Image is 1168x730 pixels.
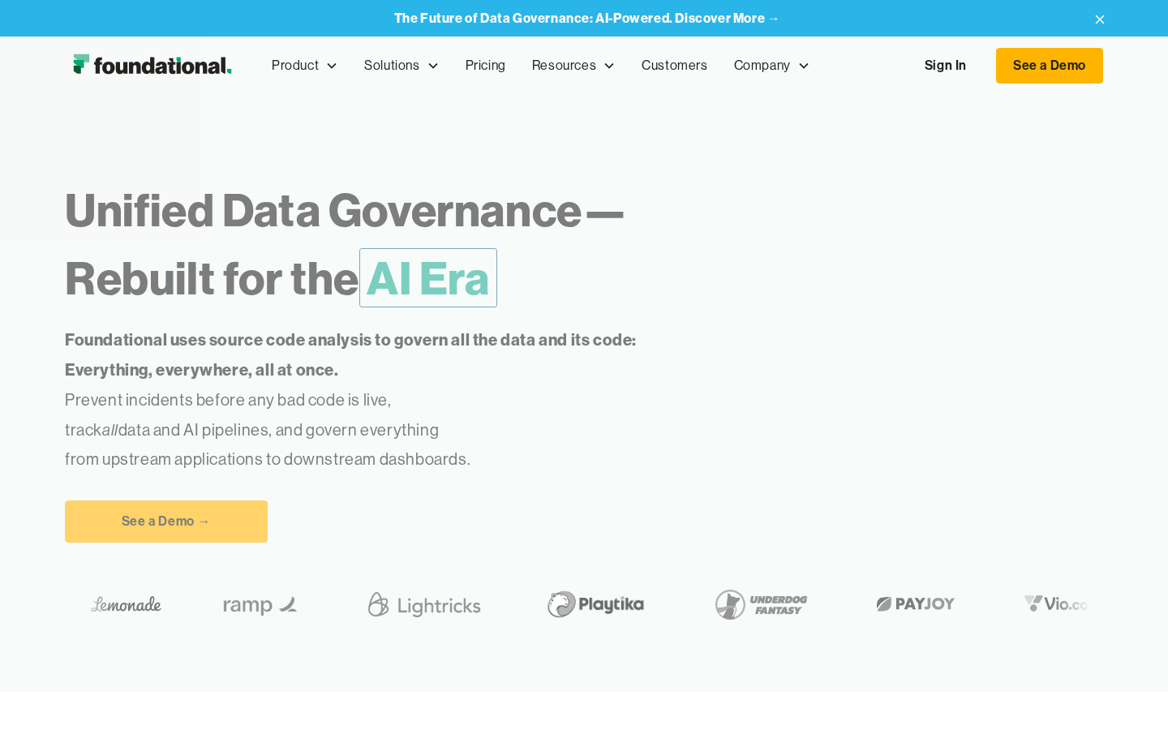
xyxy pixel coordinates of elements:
[65,49,239,82] img: Foundational Logo
[532,55,596,76] div: Resources
[996,48,1103,84] a: See a Demo
[453,39,519,92] a: Pricing
[721,39,823,92] div: Company
[272,55,319,76] div: Product
[629,39,720,92] a: Customers
[939,591,1033,616] img: Vio.com
[65,176,757,312] h1: Unified Data Governance— Rebuilt for the
[908,49,983,83] a: Sign In
[792,591,887,616] img: Payjoy
[359,248,497,307] span: AI Era
[65,500,268,543] a: See a Demo →
[394,10,781,26] strong: The Future of Data Governance: AI-Powered. Discover More →
[394,11,781,26] a: The Future of Data Governance: AI-Powered. Discover More →
[629,582,740,627] img: Underdog Fantasy
[462,582,578,627] img: Playtika
[65,325,688,474] p: Prevent incidents before any bad code is live, track data and AI pipelines, and govern everything...
[259,39,351,92] div: Product
[364,55,419,76] div: Solutions
[734,55,791,76] div: Company
[519,39,629,92] div: Resources
[137,582,234,627] img: Ramp
[286,582,410,627] img: Lightricks
[65,49,239,82] a: home
[65,329,637,380] strong: Foundational uses source code analysis to govern all the data and its code: Everything, everywher...
[102,419,118,440] em: all
[351,39,452,92] div: Solutions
